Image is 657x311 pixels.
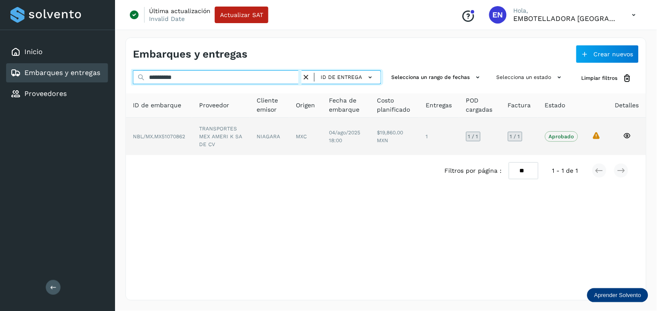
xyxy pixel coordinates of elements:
div: Aprender Solvento [587,288,648,302]
td: 1 [419,118,459,155]
a: Proveedores [24,89,67,98]
span: Costo planificado [377,96,412,114]
span: Origen [296,101,315,110]
span: Filtros por página : [445,166,502,175]
td: $19,860.00 MXN [370,118,419,155]
a: Embarques y entregas [24,68,100,77]
span: Factura [508,101,531,110]
div: Proveedores [6,84,108,103]
span: 1 / 1 [510,134,520,139]
div: Inicio [6,42,108,62]
span: ID de embarque [133,101,181,110]
span: Crear nuevos [594,51,633,57]
span: Estado [545,101,566,110]
button: Actualizar SAT [215,7,268,23]
span: Detalles [615,101,639,110]
span: Fecha de embarque [329,96,363,114]
span: 04/ago/2025 18:00 [329,130,361,144]
button: Limpiar filtros [575,70,639,86]
span: Entregas [426,101,452,110]
span: Cliente emisor [257,96,282,114]
p: Aprobado [549,133,574,140]
button: Selecciona un estado [493,70,568,85]
td: MXC [289,118,322,155]
span: NBL/MX.MX51070862 [133,133,185,140]
span: 1 - 1 de 1 [552,166,578,175]
p: Invalid Date [149,15,185,23]
p: Hola, [514,7,618,14]
span: 1 / 1 [468,134,478,139]
p: Última actualización [149,7,210,15]
span: Proveedor [199,101,229,110]
td: NIAGARA [250,118,289,155]
p: Aprender Solvento [594,292,641,299]
p: EMBOTELLADORA NIAGARA DE MEXICO [514,14,618,23]
span: ID de entrega [321,73,362,81]
td: TRANSPORTES MEX AMERI K SA DE CV [192,118,250,155]
span: POD cargadas [466,96,494,114]
span: Actualizar SAT [220,12,263,18]
button: Crear nuevos [576,45,639,63]
button: ID de entrega [318,71,377,84]
div: Embarques y entregas [6,63,108,82]
button: Selecciona un rango de fechas [388,70,486,85]
h4: Embarques y entregas [133,48,247,61]
span: Limpiar filtros [582,74,618,82]
a: Inicio [24,48,43,56]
